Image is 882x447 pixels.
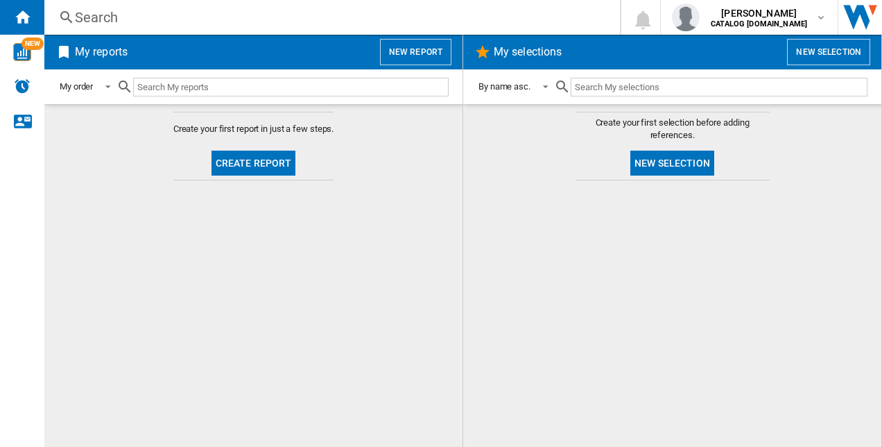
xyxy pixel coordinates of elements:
[672,3,700,31] img: profile.jpg
[491,39,564,65] h2: My selections
[571,78,867,96] input: Search My selections
[211,151,296,176] button: Create report
[72,39,130,65] h2: My reports
[14,78,31,94] img: alerts-logo.svg
[13,43,31,61] img: wise-card.svg
[787,39,870,65] button: New selection
[478,81,530,92] div: By name asc.
[711,19,807,28] b: CATALOG [DOMAIN_NAME]
[133,78,449,96] input: Search My reports
[711,6,807,20] span: [PERSON_NAME]
[380,39,451,65] button: New report
[60,81,93,92] div: My order
[173,123,334,135] span: Create your first report in just a few steps.
[75,8,584,27] div: Search
[21,37,44,50] span: NEW
[630,151,714,176] button: New selection
[576,117,770,142] span: Create your first selection before adding references.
